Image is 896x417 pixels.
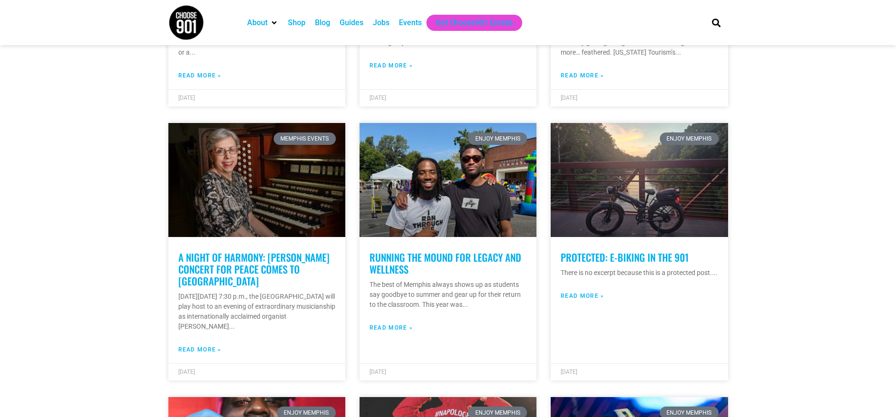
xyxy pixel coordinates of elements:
[242,15,696,31] nav: Main nav
[373,17,389,28] a: Jobs
[369,323,413,332] a: Read more about Running The Mound For Legacy and Wellness
[561,268,718,278] p: There is no excerpt because this is a protected post.
[561,292,604,300] a: Read more about Protected: E-biking in the 901
[561,71,604,80] a: Read more about Memphis Soars in Tennessee’s Guide to Birding
[561,369,577,375] span: [DATE]
[242,15,283,31] div: About
[468,133,527,145] div: Enjoy Memphis
[247,17,268,28] a: About
[561,250,689,265] a: Protected: E-biking in the 901
[561,95,577,101] span: [DATE]
[274,133,336,145] div: Memphis Events
[340,17,363,28] a: Guides
[369,95,386,101] span: [DATE]
[708,15,724,30] div: Search
[436,17,513,28] a: Get Choose901 Emails
[369,369,386,375] span: [DATE]
[178,95,195,101] span: [DATE]
[360,123,536,237] a: Two men stand outdoors at an event focused on wellness, smiling for the camera; one wears a white...
[178,292,335,332] p: [DATE][DATE] 7:30 p.m., the [GEOGRAPHIC_DATA] will play host to an evening of extraordinary music...
[315,17,330,28] a: Blog
[660,133,719,145] div: Enjoy Memphis
[369,250,521,276] a: Running The Mound For Legacy and Wellness
[369,280,527,310] p: The best of Memphis always shows up as students say goodbye to summer and gear up for their retur...
[551,123,728,237] a: A black electric bicycle is parked on a metal bridge over a river, surrounded by trees at sunset.
[178,250,330,288] a: A Night of Harmony: [PERSON_NAME] Concert for Peace Comes to [GEOGRAPHIC_DATA]
[288,17,305,28] a: Shop
[178,345,222,354] a: Read more about A Night of Harmony: Gail Archer’s Concert for Peace Comes to Memphis
[178,71,222,80] a: Read more about Uni’Q Found Her Place and Her Power with UNAPOLOGETIC.
[399,17,422,28] a: Events
[178,369,195,375] span: [DATE]
[369,61,413,70] a: Read more about Memphis Flavor Shines on Garden & Gun’s Hot List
